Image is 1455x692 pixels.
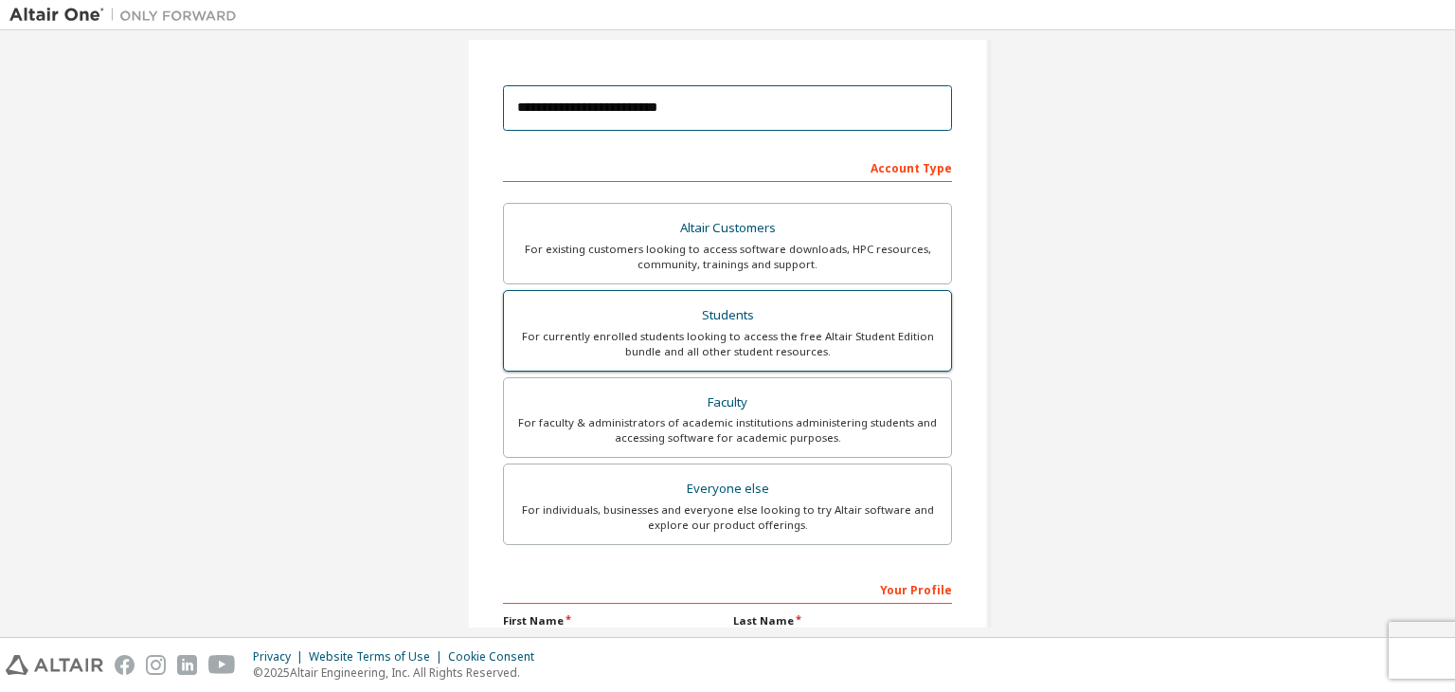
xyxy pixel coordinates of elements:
[503,613,722,628] label: First Name
[515,242,940,272] div: For existing customers looking to access software downloads, HPC resources, community, trainings ...
[208,655,236,675] img: youtube.svg
[448,649,546,665] div: Cookie Consent
[9,6,246,25] img: Altair One
[253,665,546,681] p: © 2025 Altair Engineering, Inc. All Rights Reserved.
[515,215,940,242] div: Altair Customers
[6,655,103,675] img: altair_logo.svg
[503,574,952,604] div: Your Profile
[515,390,940,416] div: Faculty
[253,649,309,665] div: Privacy
[309,649,448,665] div: Website Terms of Use
[146,655,166,675] img: instagram.svg
[115,655,135,675] img: facebook.svg
[515,476,940,502] div: Everyone else
[515,502,940,533] div: For individuals, businesses and everyone else looking to try Altair software and explore our prod...
[503,152,952,182] div: Account Type
[515,302,940,329] div: Students
[733,613,952,628] label: Last Name
[515,329,940,359] div: For currently enrolled students looking to access the free Altair Student Edition bundle and all ...
[177,655,197,675] img: linkedin.svg
[515,415,940,446] div: For faculty & administrators of academic institutions administering students and accessing softwa...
